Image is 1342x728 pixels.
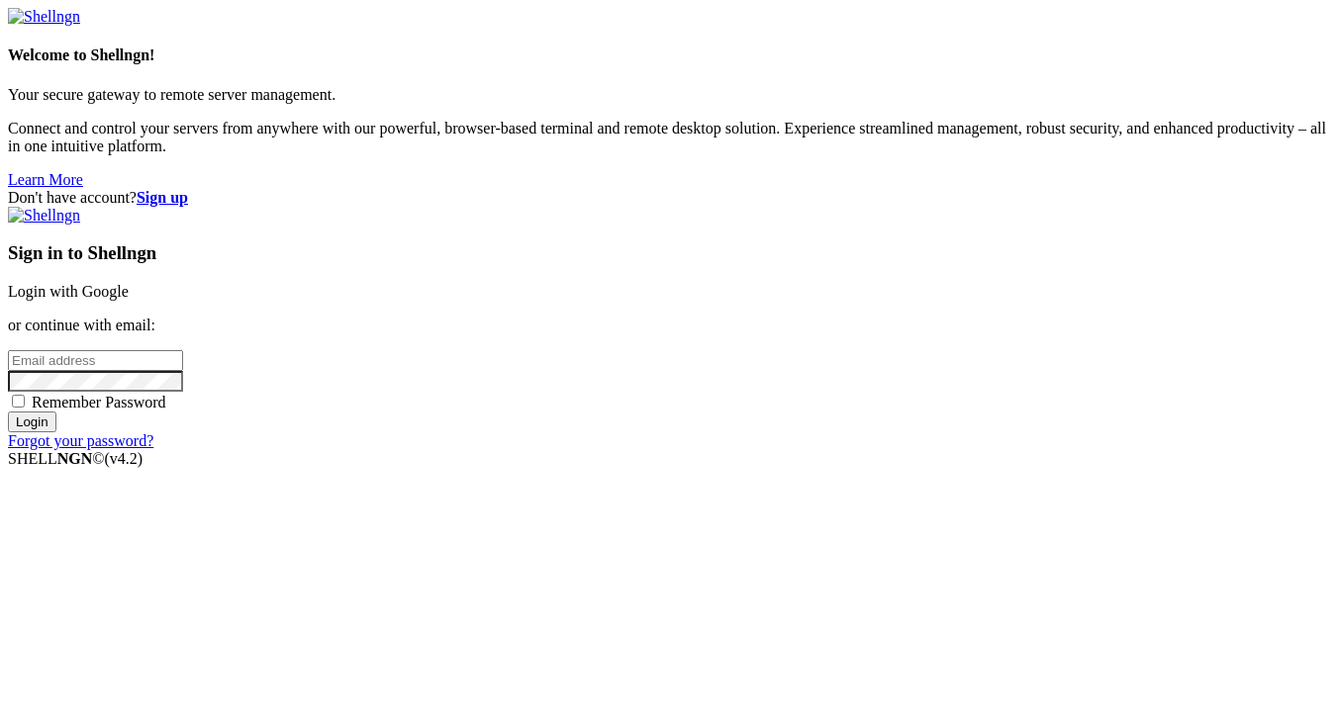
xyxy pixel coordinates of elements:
[8,171,83,188] a: Learn More
[8,86,1334,104] p: Your secure gateway to remote server management.
[8,8,80,26] img: Shellngn
[8,207,80,225] img: Shellngn
[8,189,1334,207] div: Don't have account?
[8,242,1334,264] h3: Sign in to Shellngn
[8,46,1334,64] h4: Welcome to Shellngn!
[57,450,93,467] b: NGN
[12,395,25,408] input: Remember Password
[105,450,144,467] span: 4.2.0
[8,432,153,449] a: Forgot your password?
[8,450,143,467] span: SHELL ©
[8,317,1334,334] p: or continue with email:
[8,411,56,432] input: Login
[137,189,188,206] a: Sign up
[8,120,1334,155] p: Connect and control your servers from anywhere with our powerful, browser-based terminal and remo...
[8,350,183,371] input: Email address
[32,394,166,410] span: Remember Password
[8,283,129,300] a: Login with Google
